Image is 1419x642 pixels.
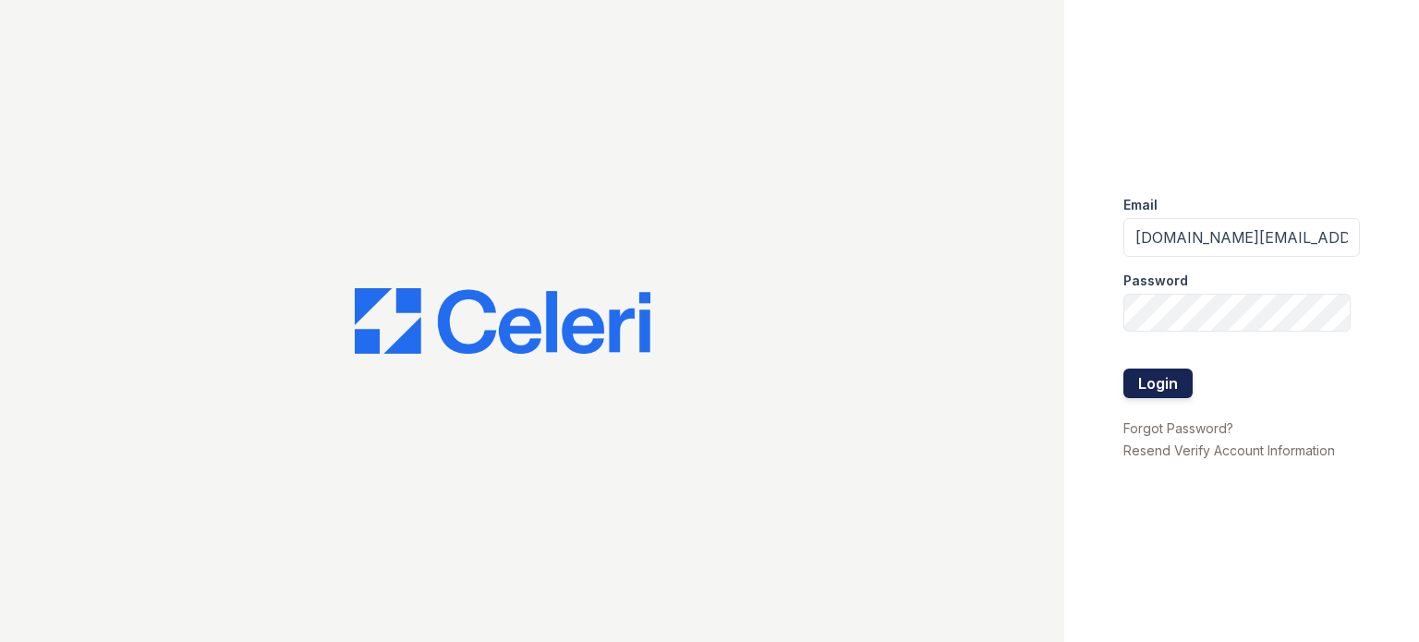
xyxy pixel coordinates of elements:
[1123,196,1158,214] label: Email
[355,288,650,355] img: CE_Logo_Blue-a8612792a0a2168367f1c8372b55b34899dd931a85d93a1a3d3e32e68fde9ad4.png
[1123,420,1233,436] a: Forgot Password?
[1123,442,1335,458] a: Resend Verify Account Information
[1123,272,1188,290] label: Password
[1123,369,1193,398] button: Login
